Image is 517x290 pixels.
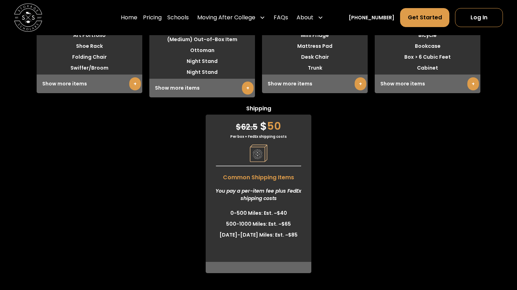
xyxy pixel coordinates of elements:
[206,104,311,115] span: Shipping
[14,4,42,32] img: Storage Scholars main logo
[274,8,288,27] a: FAQs
[121,8,137,27] a: Home
[375,52,480,63] li: Box > 6 Cubic Feet
[206,219,311,230] li: 500-1000 Miles: Est. ~$65
[236,122,241,133] span: $
[375,75,480,93] div: Show more items
[149,79,255,97] div: Show more items
[37,41,142,52] li: Shoe Rack
[206,230,311,240] li: [DATE]-[DATE] Miles: Est. ~$85
[37,52,142,63] li: Folding Chair
[400,8,449,27] a: Get Started
[206,182,311,208] div: You pay a per-item fee plus FedEx shipping costs
[37,63,142,73] li: Swiffer/Broom
[149,67,255,78] li: Night Stand
[14,4,42,32] a: home
[262,41,368,52] li: Mattress Pad
[194,8,268,27] div: Moving After College
[467,77,479,90] a: +
[149,45,255,56] li: Ottoman
[297,13,313,22] div: About
[375,41,480,52] li: Bookcase
[37,75,142,93] div: Show more items
[206,115,311,134] div: 50
[206,170,311,182] span: Common Shipping Items
[149,34,255,45] li: (Medium) Out-of-Box Item
[349,14,394,21] a: [PHONE_NUMBER]
[149,56,255,67] li: Night Stand
[206,134,311,139] div: Per box + FedEx shipping costs
[455,8,503,27] a: Log In
[262,52,368,63] li: Desk Chair
[143,8,162,27] a: Pricing
[236,122,257,133] span: 62.5
[167,8,189,27] a: Schools
[262,63,368,73] li: Trunk
[250,144,267,162] img: Pricing Category Icon
[260,118,267,134] span: $
[294,8,326,27] div: About
[262,75,368,93] div: Show more items
[197,13,255,22] div: Moving After College
[355,77,366,90] a: +
[242,82,254,95] a: +
[375,63,480,73] li: Cabinet
[206,208,311,219] li: 0-500 Miles: Est. ~$40
[129,77,141,90] a: +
